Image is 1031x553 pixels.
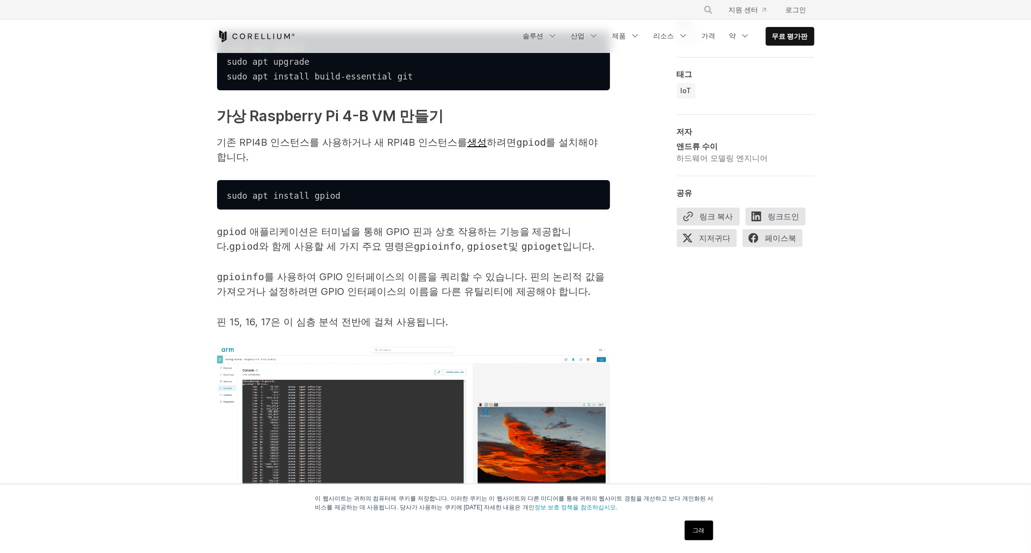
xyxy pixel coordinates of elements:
[692,1,814,19] div: 탐색 메뉴
[766,27,814,45] a: 무료 평가판
[217,226,247,237] code: gpiod
[613,31,626,41] font: 제품
[654,31,674,41] font: 리소스
[523,31,544,41] font: 솔루션
[681,86,692,96] span: IoT
[677,127,814,136] div: 저자
[227,42,413,81] code: sudo apt update sudo apt upgrade sudo apt install build essential git
[765,232,797,244] font: 페이스북
[229,240,259,252] code: gpiod
[729,31,736,41] font: 약
[217,315,610,329] p: 핀 15, 16, 17은 이 심층 분석 전반에 걸쳐 사용됩니다.
[468,136,487,148] a: 생성
[746,208,811,229] a: 링크드인
[217,269,610,299] p: 를 사용하여 GPIO 인터페이스의 이름을 쿼리할 수 있습니다. 핀의 논리적 값을 가져오거나 설정하려면 GPIO 인터페이스의 이름을 다른 유틸리티에 제공해야 합니다.
[685,521,713,540] a: 그래
[227,191,341,201] code: sudo apt install gpiod
[677,208,740,225] button: 링크 복사
[217,271,264,283] code: gpioinfo
[778,1,814,19] a: 로그인
[217,345,610,539] img: GPIO 인터페이스 ; 핀의 논리적 값 설정
[217,136,598,163] span: 기존 RPI4B 인스턴스를 사용하거나 새 RPI4B 인스턴스를 하려면 를 설치해야 합니다.
[677,229,743,251] a: 지저귀다
[315,494,716,512] p: 이 웹사이트는 귀하의 컴퓨터에 쿠키를 저장합니다. 이러한 쿠키는 이 웹사이트와 다른 미디어를 통해 귀하의 웹사이트 경험을 개선하고 보다 개인화된 서비스를 제공하는 데 사용됩니...
[699,232,731,244] font: 지저귀다
[217,30,295,42] a: 코렐리움 홈
[677,140,768,152] div: 앤드류 수이
[677,83,696,99] a: IoT
[534,504,617,511] a: 정보 보호 정책을 참조하십시오.
[677,188,814,198] div: 공유
[467,240,508,252] code: gpioset
[414,240,461,252] code: gpioinfo
[677,152,768,164] div: 하드웨어 모델링 엔지니어
[677,69,814,79] div: 태그
[340,72,346,81] span: -
[217,226,595,252] font: 애플리케이션은 터미널을 통해 GPIO 핀과 상호 작용하는 기능을 제공합니다. 와 함께 사용할 세 가지 주요 명령은 , 및 입니다 .
[521,240,562,252] code: gpioget
[571,31,585,41] font: 산업
[517,136,546,148] code: gpiod
[729,5,758,15] font: 지원 센터
[768,211,800,222] font: 링크드인
[217,105,610,127] h3: 가상 Raspberry Pi 4-B VM 만들기
[517,27,814,46] div: 탐색 메뉴
[696,27,722,45] a: 가격
[743,229,808,251] a: 페이스북
[699,1,717,19] button: 검색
